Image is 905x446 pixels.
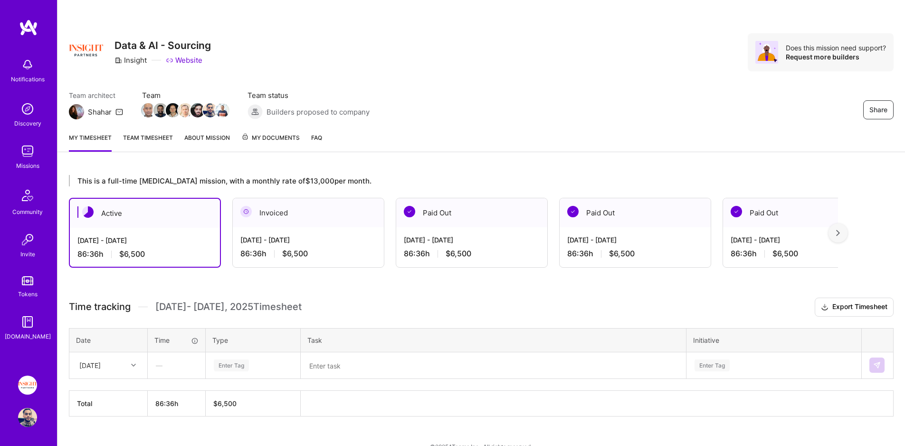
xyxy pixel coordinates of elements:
th: Type [206,328,301,352]
span: Share [869,105,887,115]
span: $6,500 [446,249,471,259]
img: teamwork [18,142,37,161]
div: [DATE] - [DATE] [77,235,212,245]
img: bell [18,55,37,74]
img: Company Logo [69,33,103,68]
img: Paid Out [731,206,742,217]
h3: Data & AI - Sourcing [114,39,211,51]
div: Missions [16,161,39,171]
input: overall type: UNKNOWN_TYPE server type: NO_SERVER_DATA heuristic type: UNKNOWN_TYPE label: Enter ... [694,360,695,370]
button: Export Timesheet [815,298,894,317]
div: Active [70,199,220,228]
div: 86:36 h [240,249,376,259]
span: $6,500 [119,249,145,259]
div: — [148,353,205,378]
div: 86:36 h [731,249,867,259]
a: Team Member Avatar [154,102,167,118]
span: Time tracking [69,301,131,313]
span: [DATE] - [DATE] , 2025 Timesheet [155,301,302,313]
a: My timesheet [69,133,112,152]
div: Discovery [14,118,41,128]
span: Team architect [69,90,123,100]
div: 86:36 h [567,249,703,259]
div: [DATE] - [DATE] [731,235,867,245]
i: icon CompanyGray [114,57,122,64]
img: Active [82,206,94,218]
img: Team Member Avatar [153,103,168,117]
span: $6,500 [772,249,798,259]
img: Team Member Avatar [178,103,192,117]
div: Community [12,207,43,217]
img: tokens [22,276,33,285]
img: Invoiced [240,206,252,217]
img: Team Member Avatar [141,103,155,117]
img: Team Member Avatar [191,103,205,117]
th: Total [69,390,148,416]
img: Team Member Avatar [215,103,229,117]
div: [DATE] - [DATE] [404,235,540,245]
div: Enter Tag [214,358,249,373]
a: User Avatar [16,408,39,427]
a: Team Member Avatar [204,102,216,118]
div: Shahar [88,107,112,117]
div: This is a full-time [MEDICAL_DATA] mission, with a monthly rate of $13,000 per month. [69,175,838,186]
a: Team Member Avatar [142,102,154,118]
i: icon Download [821,302,829,312]
a: Website [166,55,202,65]
span: My Documents [241,133,300,143]
img: Paid Out [567,206,579,217]
img: Team Architect [69,104,84,119]
th: 86:36h [148,390,206,416]
img: logo [19,19,38,36]
a: Team Member Avatar [167,102,179,118]
div: [DATE] [79,360,101,370]
img: Submit [873,361,881,369]
button: Share [863,100,894,119]
span: $6,500 [609,249,635,259]
div: Initiative [693,335,855,345]
a: FAQ [311,133,322,152]
div: Invite [20,249,35,259]
span: Team [142,90,229,100]
div: [DATE] - [DATE] [567,235,703,245]
textarea: overall type: UNKNOWN_TYPE server type: NO_SERVER_DATA heuristic type: UNKNOWN_TYPE label: Enter ... [302,353,685,378]
a: Team Member Avatar [216,102,229,118]
span: Team status [248,90,370,100]
img: Community [16,184,39,207]
div: 86:36 h [404,249,540,259]
div: Request more builders [786,52,886,61]
div: Notifications [11,74,45,84]
a: About Mission [184,133,230,152]
a: Team Member Avatar [179,102,191,118]
img: Insight Partners: Data & AI - Sourcing [18,376,37,395]
div: Insight [114,55,147,65]
div: [DOMAIN_NAME] [5,331,51,341]
div: [DATE] - [DATE] [240,235,376,245]
img: Team Member Avatar [203,103,217,117]
img: Avatar [755,41,778,64]
a: Team Member Avatar [191,102,204,118]
a: Insight Partners: Data & AI - Sourcing [16,376,39,395]
th: Task [301,328,686,352]
img: User Avatar [18,408,37,427]
div: Enter Tag [695,358,730,373]
a: Team timesheet [123,133,173,152]
span: Builders proposed to company [267,107,370,117]
div: Invoiced [233,198,384,227]
a: My Documents [241,133,300,152]
img: Invite [18,230,37,249]
div: Paid Out [723,198,874,227]
div: Does this mission need support? [786,43,886,52]
div: Paid Out [560,198,711,227]
div: Paid Out [396,198,547,227]
img: Paid Out [404,206,415,217]
th: $6,500 [206,390,301,416]
i: icon Mail [115,108,123,116]
i: icon Chevron [131,363,136,368]
img: Team Member Avatar [166,103,180,117]
div: Tokens [18,289,38,299]
img: right [836,230,840,236]
input: overall type: UNKNOWN_TYPE server type: NO_SERVER_DATA heuristic type: UNKNOWN_TYPE label: Enter ... [213,360,214,370]
th: Date [69,328,148,352]
img: guide book [18,312,37,331]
